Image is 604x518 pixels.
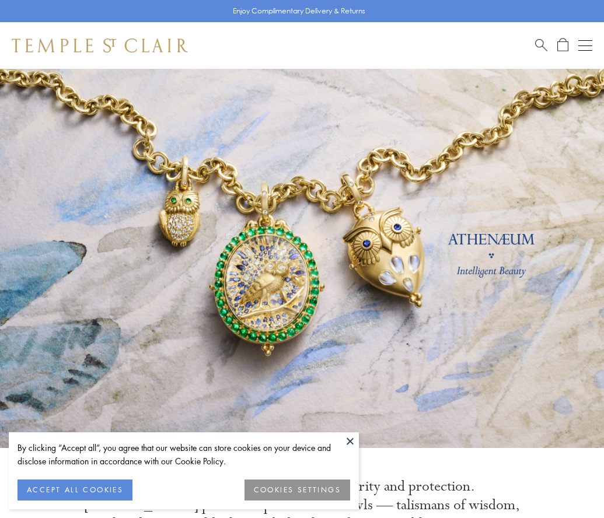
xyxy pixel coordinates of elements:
[557,38,568,52] a: Open Shopping Bag
[18,441,350,468] div: By clicking “Accept all”, you agree that our website can store cookies on your device and disclos...
[18,480,132,501] button: ACCEPT ALL COOKIES
[12,38,188,52] img: Temple St. Clair
[535,38,547,52] a: Search
[233,5,365,17] p: Enjoy Complimentary Delivery & Returns
[245,480,350,501] button: COOKIES SETTINGS
[578,38,592,52] button: Open navigation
